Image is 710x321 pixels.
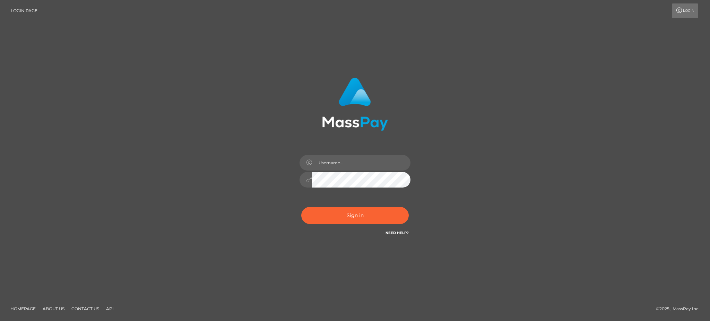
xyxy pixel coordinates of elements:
input: Username... [312,155,410,171]
img: MassPay Login [322,78,388,131]
a: About Us [40,303,67,314]
a: Need Help? [386,231,409,235]
a: Homepage [8,303,38,314]
a: Login Page [11,3,37,18]
a: API [103,303,116,314]
button: Sign in [301,207,409,224]
a: Contact Us [69,303,102,314]
div: © 2025 , MassPay Inc. [656,305,705,313]
a: Login [672,3,698,18]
